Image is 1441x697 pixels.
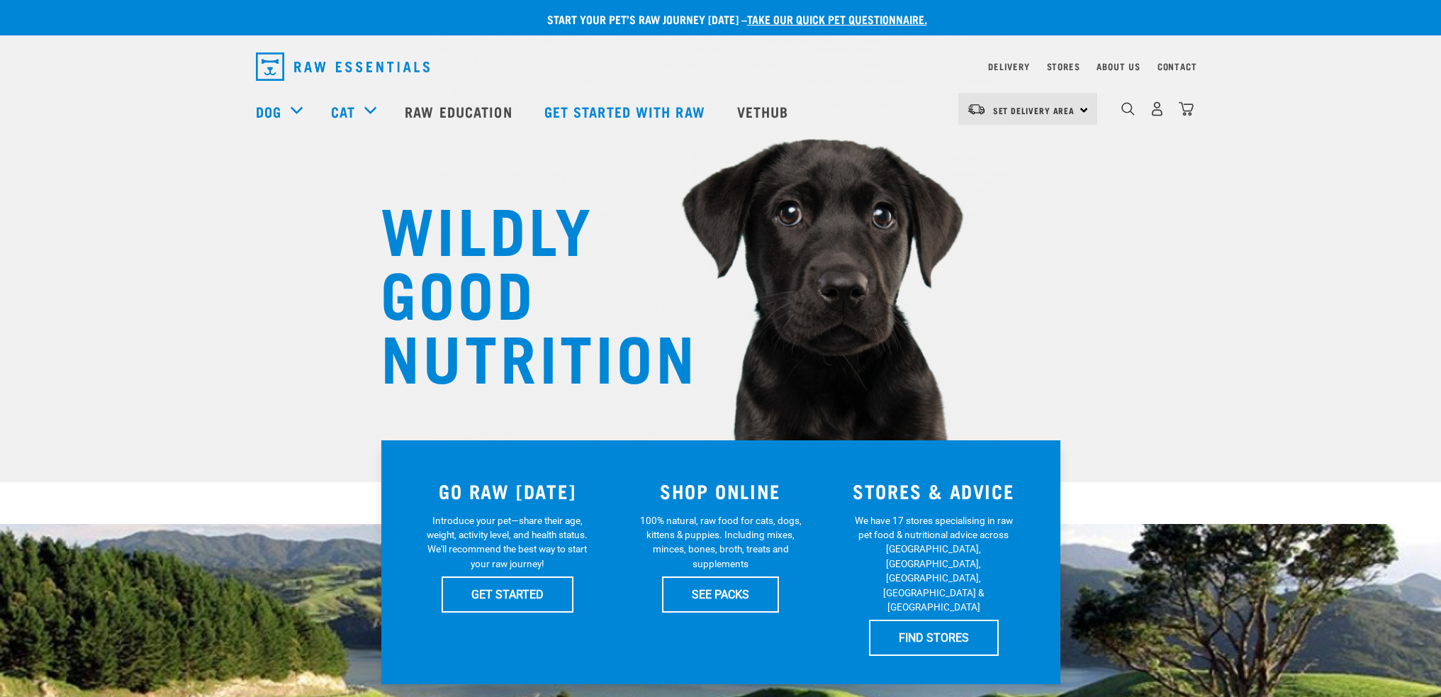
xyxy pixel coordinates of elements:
[1150,101,1165,116] img: user.png
[410,480,606,502] h3: GO RAW [DATE]
[747,16,927,22] a: take our quick pet questionnaire.
[723,83,807,140] a: Vethub
[331,101,355,122] a: Cat
[530,83,723,140] a: Get started with Raw
[256,101,281,122] a: Dog
[637,513,804,571] p: 100% natural, raw food for cats, dogs, kittens & puppies. Including mixes, minces, bones, broth, ...
[391,83,529,140] a: Raw Education
[1157,64,1197,69] a: Contact
[424,513,590,571] p: Introduce your pet—share their age, weight, activity level, and health status. We'll recommend th...
[851,513,1017,615] p: We have 17 stores specialising in raw pet food & nutritional advice across [GEOGRAPHIC_DATA], [GE...
[1097,64,1140,69] a: About Us
[381,195,664,386] h1: WILDLY GOOD NUTRITION
[662,576,779,612] a: SEE PACKS
[1047,64,1080,69] a: Stores
[622,480,819,502] h3: SHOP ONLINE
[967,103,986,116] img: van-moving.png
[256,52,430,81] img: Raw Essentials Logo
[1179,101,1194,116] img: home-icon@2x.png
[245,47,1197,87] nav: dropdown navigation
[988,64,1029,69] a: Delivery
[442,576,573,612] a: GET STARTED
[869,620,999,655] a: FIND STORES
[836,480,1032,502] h3: STORES & ADVICE
[1121,102,1135,116] img: home-icon-1@2x.png
[993,108,1075,113] span: Set Delivery Area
